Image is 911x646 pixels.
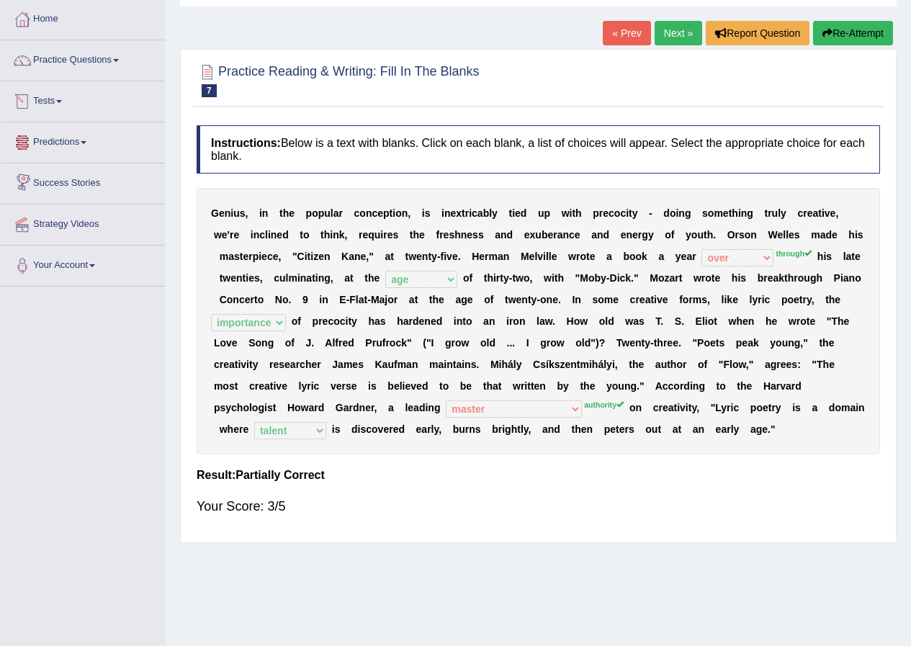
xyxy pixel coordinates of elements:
button: Report Question [706,21,809,45]
span: 7 [202,84,217,97]
b: e [855,251,861,262]
b: O [727,229,735,241]
b: i [855,229,858,241]
b: s [425,207,431,219]
b: a [477,207,483,219]
b: u [233,207,240,219]
b: e [529,251,535,262]
b: t [243,272,246,284]
b: p [318,207,325,219]
b: n [271,229,277,241]
b: d [507,229,513,241]
b: s [702,207,708,219]
b: t [405,251,408,262]
b: a [591,229,597,241]
b: m [288,272,297,284]
b: , [408,207,410,219]
b: r [383,229,387,241]
b: h [707,229,714,241]
b: e [603,207,609,219]
b: n [444,207,451,219]
b: l [843,251,846,262]
b: e [416,251,422,262]
b: u [324,207,331,219]
b: e [374,272,380,284]
b: l [489,207,492,219]
b: i [246,272,248,284]
b: t [629,207,632,219]
b: e [723,207,729,219]
b: a [228,251,234,262]
b: l [265,229,268,241]
b: e [524,229,530,241]
b: w [568,251,576,262]
b: , [366,251,369,262]
b: i [230,207,233,219]
b: m [811,229,820,241]
b: q [368,229,374,241]
b: e [444,229,449,241]
b: i [259,251,261,262]
b: o [670,207,676,219]
a: Success Stories [1,163,165,199]
b: r [638,229,642,241]
b: i [570,207,573,219]
b: r [803,207,807,219]
b: l [783,229,786,241]
b: , [345,229,348,241]
b: , [260,272,263,284]
b: p [383,207,390,219]
b: - [649,207,652,219]
b: e [362,229,368,241]
b: b [542,229,548,241]
b: e [233,229,239,241]
b: w [223,272,230,284]
b: n [366,207,372,219]
b: i [512,207,515,219]
b: i [392,207,395,219]
b: , [278,251,281,262]
b: e [261,251,267,262]
b: m [714,207,722,219]
b: z [313,251,318,262]
b: d [603,229,610,241]
b: g [324,272,331,284]
a: « Prev [603,21,650,45]
b: o [665,229,671,241]
b: u [697,229,704,241]
b: n [750,229,757,241]
b: n [262,207,269,219]
b: v [446,251,452,262]
b: d [521,207,527,219]
b: o [614,207,621,219]
b: r [735,229,739,241]
b: s [794,229,800,241]
b: h [368,272,374,284]
b: f [436,229,439,241]
b: p [593,207,599,219]
b: i [422,207,425,219]
b: e [243,251,248,262]
b: . [713,229,716,241]
b: , [835,207,838,219]
b: e [830,207,836,219]
b: w [214,229,222,241]
b: n [402,207,408,219]
b: e [318,251,324,262]
b: i [330,229,333,241]
b: o [580,251,586,262]
b: h [283,207,290,219]
b: r [339,207,343,219]
b: l [286,272,289,284]
b: u [374,229,381,241]
b: y [431,251,437,262]
b: t [312,272,315,284]
b: c [797,207,803,219]
b: x [530,229,536,241]
a: Next » [655,21,702,45]
b: l [331,207,333,219]
b: a [658,251,664,262]
a: Your Account [1,246,165,282]
b: r [485,251,488,262]
b: , [331,272,333,284]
